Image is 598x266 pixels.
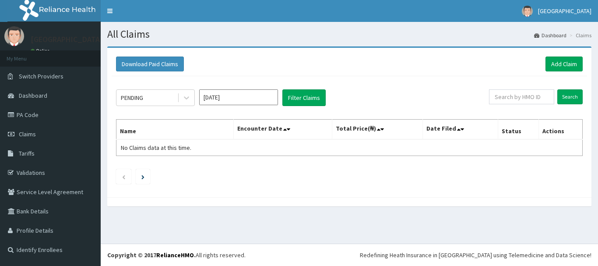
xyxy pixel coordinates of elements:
[116,120,234,140] th: Name
[19,149,35,157] span: Tariffs
[31,35,103,43] p: [GEOGRAPHIC_DATA]
[199,89,278,105] input: Select Month and Year
[332,120,423,140] th: Total Price(₦)
[101,244,598,266] footer: All rights reserved.
[19,92,47,99] span: Dashboard
[19,72,63,80] span: Switch Providers
[489,89,554,104] input: Search by HMO ID
[107,251,196,259] strong: Copyright © 2017 .
[538,7,591,15] span: [GEOGRAPHIC_DATA]
[141,173,144,181] a: Next page
[567,32,591,39] li: Claims
[282,89,326,106] button: Filter Claims
[360,251,591,259] div: Redefining Heath Insurance in [GEOGRAPHIC_DATA] using Telemedicine and Data Science!
[545,57,583,71] a: Add Claim
[121,93,143,102] div: PENDING
[4,26,24,46] img: User Image
[116,57,184,71] button: Download Paid Claims
[423,120,498,140] th: Date Filed
[498,120,539,140] th: Status
[107,28,591,40] h1: All Claims
[538,120,582,140] th: Actions
[121,144,191,152] span: No Claims data at this time.
[31,48,52,54] a: Online
[234,120,332,140] th: Encounter Date
[534,32,566,39] a: Dashboard
[156,251,194,259] a: RelianceHMO
[122,173,126,181] a: Previous page
[522,6,533,17] img: User Image
[557,89,583,104] input: Search
[19,130,36,138] span: Claims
